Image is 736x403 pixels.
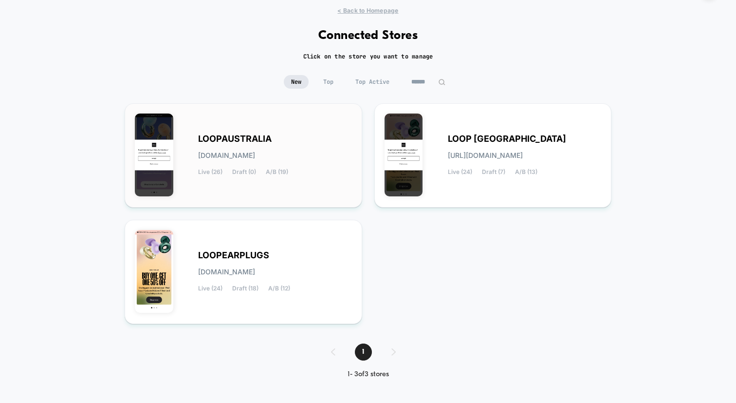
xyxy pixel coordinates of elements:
[385,114,423,196] img: LOOP_UNITED_STATES
[232,285,258,292] span: Draft (18)
[448,135,566,142] span: LOOP [GEOGRAPHIC_DATA]
[303,53,433,60] h2: Click on the store you want to manage
[448,152,523,159] span: [URL][DOMAIN_NAME]
[268,285,290,292] span: A/B (12)
[198,169,222,175] span: Live (26)
[348,75,397,89] span: Top Active
[337,7,398,14] span: < Back to Homepage
[355,344,372,361] span: 1
[198,252,269,259] span: LOOPEARPLUGS
[316,75,341,89] span: Top
[318,29,418,43] h1: Connected Stores
[135,230,173,313] img: LOOPEARPLUGS
[448,169,472,175] span: Live (24)
[321,370,415,379] div: 1 - 3 of 3 stores
[198,269,255,275] span: [DOMAIN_NAME]
[515,169,537,175] span: A/B (13)
[135,114,173,196] img: LOOPAUSTRALIA
[266,169,288,175] span: A/B (19)
[438,78,445,86] img: edit
[198,135,272,142] span: LOOPAUSTRALIA
[198,285,222,292] span: Live (24)
[232,169,256,175] span: Draft (0)
[284,75,309,89] span: New
[482,169,505,175] span: Draft (7)
[198,152,255,159] span: [DOMAIN_NAME]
